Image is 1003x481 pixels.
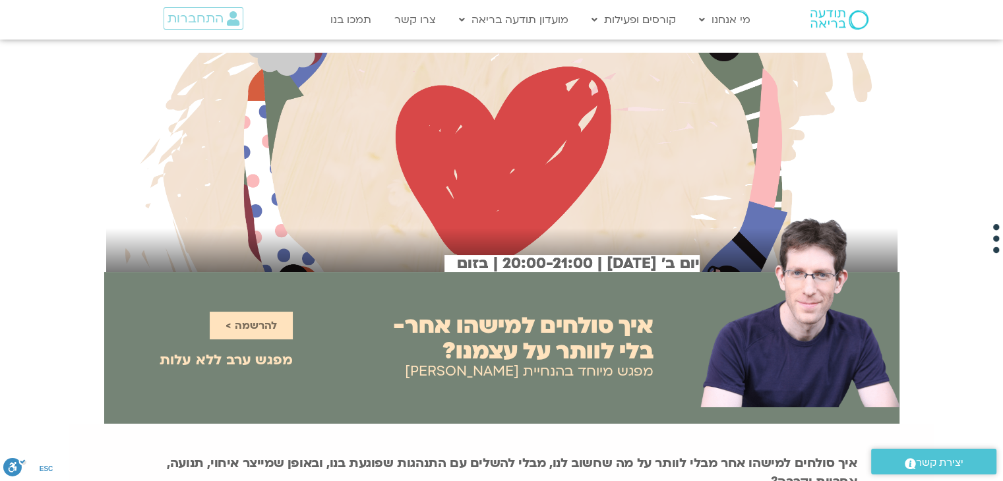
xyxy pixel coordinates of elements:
[810,10,868,30] img: תודעה בריאה
[167,11,224,26] span: התחברות
[405,364,653,380] h2: מפגש מיוחד בהנחיית [PERSON_NAME]
[452,7,575,32] a: מועדון תודעה בריאה
[916,454,963,472] span: יצירת קשר
[164,7,243,30] a: התחברות
[444,255,700,272] h2: יום ב׳ [DATE] | 20:00-21:00 | בזום
[585,7,683,32] a: קורסים ופעילות
[160,353,293,368] h2: מפגש ערב ללא עלות
[210,312,293,339] a: להרשמה >
[226,320,277,331] span: להרשמה >
[388,7,442,32] a: צרו קשר
[324,7,378,32] a: תמכו בנו
[692,7,757,32] a: מי אנחנו
[393,313,653,364] h2: איך סולחים למישהו אחר- בלי לוותר על עצמנו?
[871,449,996,474] a: יצירת קשר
